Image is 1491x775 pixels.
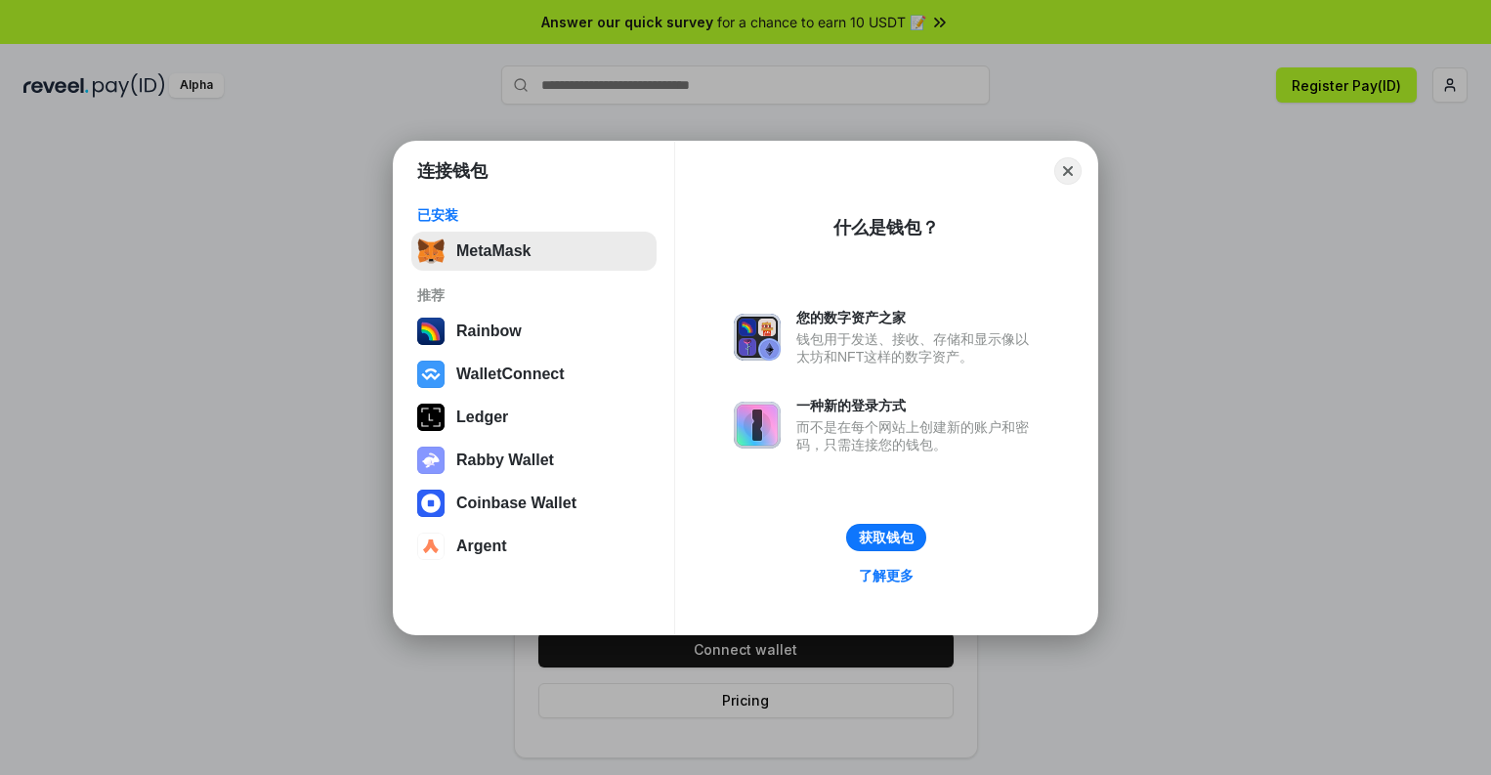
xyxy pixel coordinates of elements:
button: Coinbase Wallet [411,484,657,523]
button: Argent [411,527,657,566]
img: svg+xml,%3Csvg%20width%3D%2228%22%20height%3D%2228%22%20viewBox%3D%220%200%2028%2028%22%20fill%3D... [417,533,445,560]
div: 推荐 [417,286,651,304]
button: WalletConnect [411,355,657,394]
img: svg+xml,%3Csvg%20fill%3D%22none%22%20height%3D%2233%22%20viewBox%3D%220%200%2035%2033%22%20width%... [417,237,445,265]
img: svg+xml,%3Csvg%20xmlns%3D%22http%3A%2F%2Fwww.w3.org%2F2000%2Fsvg%22%20fill%3D%22none%22%20viewBox... [734,314,781,361]
button: 获取钱包 [846,524,926,551]
button: MetaMask [411,232,657,271]
img: svg+xml,%3Csvg%20width%3D%2228%22%20height%3D%2228%22%20viewBox%3D%220%200%2028%2028%22%20fill%3D... [417,361,445,388]
div: 获取钱包 [859,529,914,546]
button: Ledger [411,398,657,437]
a: 了解更多 [847,563,925,588]
img: svg+xml,%3Csvg%20xmlns%3D%22http%3A%2F%2Fwww.w3.org%2F2000%2Fsvg%22%20width%3D%2228%22%20height%3... [417,404,445,431]
div: MetaMask [456,242,531,260]
img: svg+xml,%3Csvg%20width%3D%2228%22%20height%3D%2228%22%20viewBox%3D%220%200%2028%2028%22%20fill%3D... [417,490,445,517]
button: Rainbow [411,312,657,351]
div: 了解更多 [859,567,914,584]
div: Ledger [456,409,508,426]
div: Rabby Wallet [456,452,554,469]
div: 已安装 [417,206,651,224]
div: Coinbase Wallet [456,495,576,512]
div: 一种新的登录方式 [796,397,1039,414]
img: svg+xml,%3Csvg%20width%3D%22120%22%20height%3D%22120%22%20viewBox%3D%220%200%20120%20120%22%20fil... [417,318,445,345]
div: Rainbow [456,323,522,340]
div: 而不是在每个网站上创建新的账户和密码，只需连接您的钱包。 [796,418,1039,453]
button: Close [1054,157,1082,185]
div: 您的数字资产之家 [796,309,1039,326]
img: svg+xml,%3Csvg%20xmlns%3D%22http%3A%2F%2Fwww.w3.org%2F2000%2Fsvg%22%20fill%3D%22none%22%20viewBox... [417,447,445,474]
h1: 连接钱包 [417,159,488,183]
div: WalletConnect [456,366,565,383]
div: 钱包用于发送、接收、存储和显示像以太坊和NFT这样的数字资产。 [796,330,1039,366]
button: Rabby Wallet [411,441,657,480]
img: svg+xml,%3Csvg%20xmlns%3D%22http%3A%2F%2Fwww.w3.org%2F2000%2Fsvg%22%20fill%3D%22none%22%20viewBox... [734,402,781,449]
div: 什么是钱包？ [833,216,939,239]
div: Argent [456,538,507,555]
